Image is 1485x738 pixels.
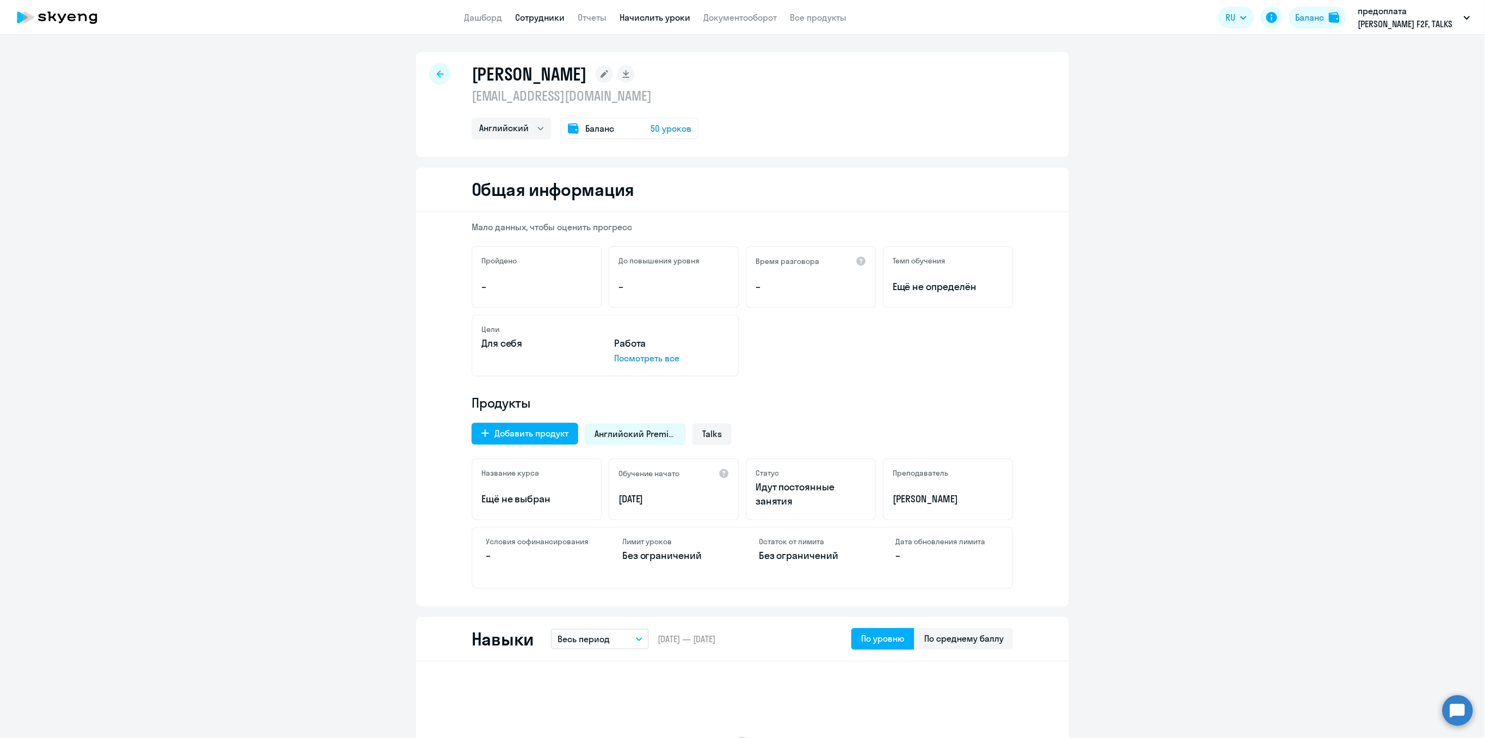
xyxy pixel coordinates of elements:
h1: [PERSON_NAME] [472,63,587,85]
span: 50 уроков [651,122,691,135]
button: Весь период [551,629,649,649]
p: Ещё не выбран [481,492,592,506]
p: – [486,549,590,563]
button: Балансbalance [1289,7,1346,28]
div: По среднему баллу [924,632,1004,645]
h5: Преподаватель [893,468,948,478]
a: Отчеты [578,12,607,23]
p: Весь период [558,632,610,645]
a: Все продукты [790,12,846,23]
p: Без ограничений [622,549,726,563]
h5: Статус [756,468,779,478]
span: RU [1226,11,1236,24]
div: Баланс [1296,11,1325,24]
p: Мало данных, чтобы оценить прогресс [472,221,1013,233]
button: RU [1218,7,1254,28]
button: Добавить продукт [472,423,578,445]
h4: Лимит уроков [622,537,726,546]
h2: Навыки [472,628,534,650]
img: balance [1329,12,1340,23]
a: Документооборот [703,12,777,23]
h4: Дата обновления лимита [895,537,999,546]
div: Добавить продукт [494,427,568,440]
h5: Обучение начато [618,469,679,478]
p: [PERSON_NAME] [893,492,1004,506]
h4: Продукты [472,394,1013,411]
h2: Общая информация [472,179,634,200]
span: Английский Premium [595,428,676,440]
p: Без ограничений [759,549,863,563]
h5: Название курса [481,468,539,478]
p: – [618,280,729,294]
a: Дашборд [464,12,502,23]
span: [DATE] — [DATE] [658,633,715,645]
div: По уровню [861,632,905,645]
h5: До повышения уровня [618,256,700,266]
p: [EMAIL_ADDRESS][DOMAIN_NAME] [472,87,699,104]
h5: Пройдено [481,256,517,266]
p: Для себя [481,336,597,350]
p: предоплата [PERSON_NAME] F2F, TALKS [DATE]-[DATE], НЛМК, ПАО [1358,4,1459,30]
h4: Остаток от лимита [759,537,863,546]
h5: Время разговора [756,256,819,266]
p: – [895,549,999,563]
h5: Темп обучения [893,256,945,266]
span: Баланс [585,122,614,135]
p: Работа [614,336,729,350]
p: Посмотреть все [614,352,729,365]
span: Talks [702,428,722,440]
p: – [481,280,592,294]
a: Сотрудники [515,12,565,23]
p: Идут постоянные занятия [756,480,867,508]
h5: Цели [481,324,499,334]
p: [DATE] [618,492,729,506]
p: – [756,280,867,294]
button: предоплата [PERSON_NAME] F2F, TALKS [DATE]-[DATE], НЛМК, ПАО [1353,4,1476,30]
a: Начислить уроки [620,12,690,23]
h4: Условия софинансирования [486,537,590,546]
span: Ещё не определён [893,280,1004,294]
